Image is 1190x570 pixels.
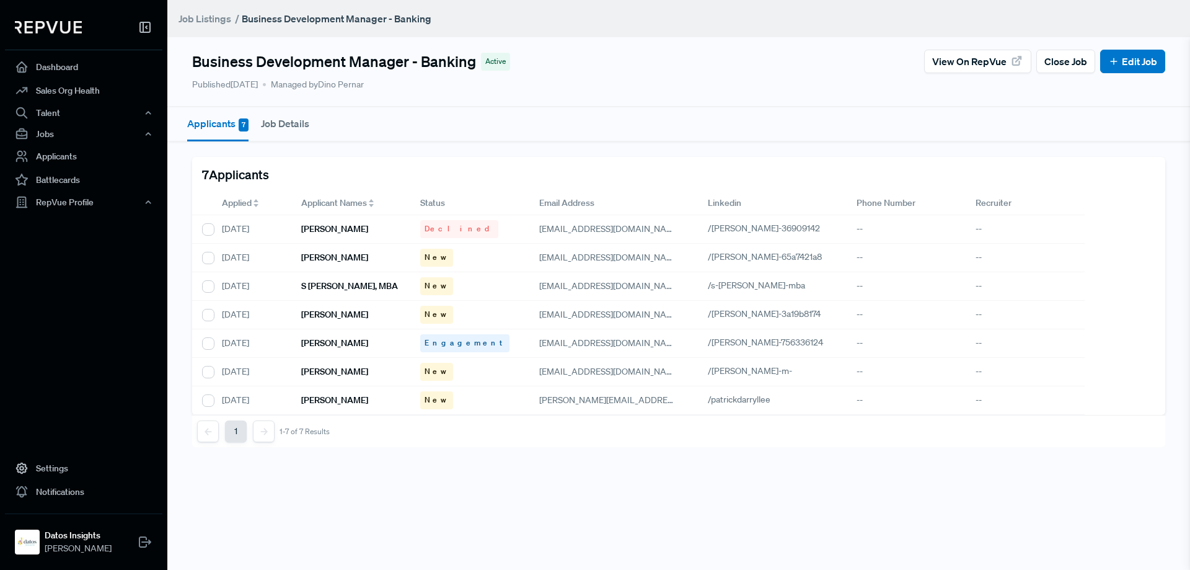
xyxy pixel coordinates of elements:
strong: Datos Insights [45,529,112,542]
span: New [425,280,449,292]
button: Next [253,421,275,442]
span: New [425,252,449,263]
div: [DATE] [212,358,291,386]
div: [DATE] [212,244,291,272]
button: Applicants [187,107,249,141]
h6: [PERSON_NAME] [301,224,368,234]
button: 1 [225,421,247,442]
span: [PERSON_NAME][EMAIL_ADDRESS][DOMAIN_NAME] [539,394,748,406]
span: Close Job [1044,54,1087,69]
div: Toggle SortBy [212,192,291,215]
div: 1-7 of 7 Results [280,427,330,436]
button: Job Details [261,107,309,140]
h4: Business Development Manager - Banking [192,53,476,71]
span: Recruiter [976,197,1011,210]
span: [EMAIL_ADDRESS][DOMAIN_NAME] [539,223,681,234]
div: -- [847,329,966,358]
h6: [PERSON_NAME] [301,338,368,349]
a: Edit Job [1108,54,1157,69]
a: Notifications [5,480,162,504]
span: [EMAIL_ADDRESS][DOMAIN_NAME] [539,366,681,377]
div: -- [966,358,1085,386]
button: Close Job [1036,50,1095,73]
span: New [425,394,449,406]
span: Active [485,56,506,67]
span: View on RepVue [932,54,1007,69]
div: [DATE] [212,301,291,329]
span: New [425,366,449,377]
span: Applicant Names [301,197,367,210]
button: Edit Job [1100,50,1165,73]
div: -- [966,386,1085,415]
h6: [PERSON_NAME] [301,309,368,320]
h6: [PERSON_NAME] [301,367,368,377]
div: -- [847,301,966,329]
span: [EMAIL_ADDRESS][DOMAIN_NAME] [539,280,681,292]
a: Dashboard [5,55,162,79]
nav: pagination [197,421,330,442]
div: [DATE] [212,386,291,415]
a: Battlecards [5,168,162,192]
div: Toggle SortBy [291,192,410,215]
a: /s-[PERSON_NAME]-mba [708,280,819,291]
a: Datos InsightsDatos Insights[PERSON_NAME] [5,514,162,560]
div: [DATE] [212,272,291,301]
button: Jobs [5,123,162,145]
a: /[PERSON_NAME]-3a19b8174 [708,308,835,319]
div: -- [966,272,1085,301]
p: Published [DATE] [192,78,258,91]
span: [EMAIL_ADDRESS][DOMAIN_NAME] [539,252,681,263]
span: /[PERSON_NAME]-3a19b8174 [708,308,821,319]
a: /[PERSON_NAME]-36909142 [708,223,834,234]
button: Talent [5,102,162,123]
span: /[PERSON_NAME]-36909142 [708,223,820,234]
span: /[PERSON_NAME]-65a7421a8 [708,251,822,262]
div: [DATE] [212,215,291,244]
div: -- [847,244,966,272]
span: /patrickdarryllee [708,394,770,405]
span: Email Address [539,197,594,210]
div: -- [847,215,966,244]
a: Job Listings [178,11,231,26]
span: /s-[PERSON_NAME]-mba [708,280,805,291]
button: View on RepVue [924,50,1031,73]
span: [EMAIL_ADDRESS][DOMAIN_NAME] [539,337,681,349]
h6: [PERSON_NAME] [301,252,368,263]
span: Applied [222,197,252,210]
div: -- [847,386,966,415]
a: Sales Org Health [5,79,162,102]
span: [PERSON_NAME] [45,542,112,555]
span: Status [420,197,445,210]
h5: 7 Applicants [202,167,269,182]
div: -- [966,301,1085,329]
span: Engagement [425,337,505,349]
img: Datos Insights [17,532,37,552]
span: / [235,12,239,25]
div: -- [966,215,1085,244]
a: /[PERSON_NAME]-756336124 [708,337,837,348]
div: [DATE] [212,329,291,358]
div: -- [966,329,1085,358]
div: -- [966,244,1085,272]
h6: [PERSON_NAME] [301,395,368,406]
div: -- [847,272,966,301]
h6: S [PERSON_NAME], MBA [301,281,398,292]
span: Linkedin [708,197,741,210]
span: New [425,309,449,320]
a: Settings [5,456,162,480]
button: Previous [197,421,219,442]
button: RepVue Profile [5,192,162,213]
span: Declined [425,223,494,234]
a: /[PERSON_NAME]-65a7421a8 [708,251,836,262]
a: /patrickdarryllee [708,394,785,405]
a: /[PERSON_NAME]-m- [708,365,806,376]
div: -- [847,358,966,386]
a: Applicants [5,145,162,168]
span: [EMAIL_ADDRESS][DOMAIN_NAME] [539,309,681,320]
img: RepVue [15,21,82,33]
span: Phone Number [857,197,915,210]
